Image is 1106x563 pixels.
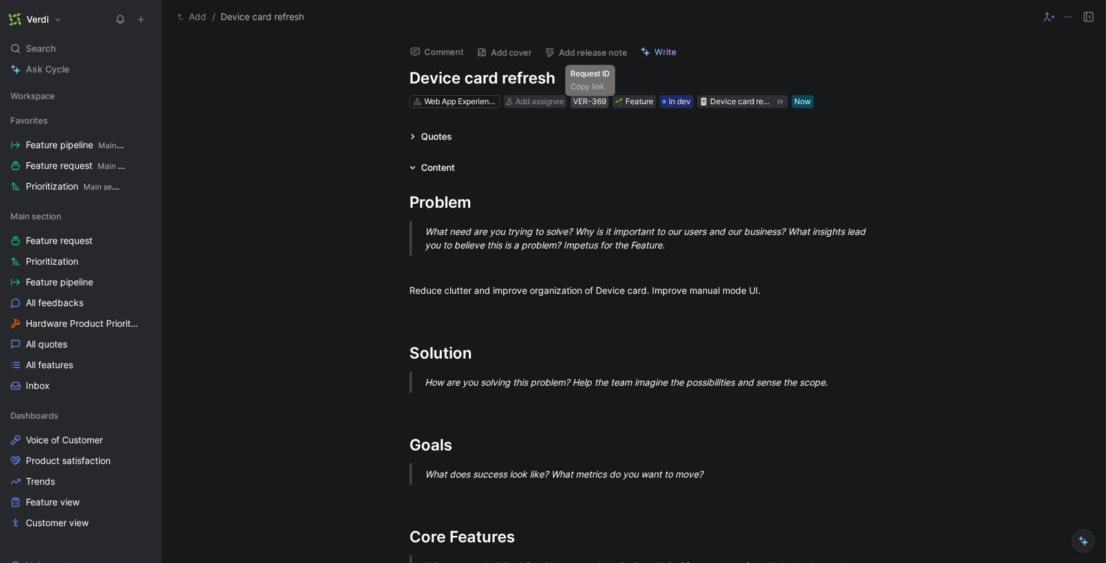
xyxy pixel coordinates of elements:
[26,338,67,351] span: All quotes
[404,43,470,61] button: Comment
[5,156,155,175] a: Feature requestMain section
[5,10,65,28] button: VerdiVerdi
[5,513,155,533] a: Customer view
[137,379,150,392] button: View actions
[26,276,93,289] span: Feature pipeline
[26,61,69,77] span: Ask Cycle
[515,96,564,106] span: Add assignee
[137,234,150,247] button: View actions
[5,314,155,333] a: Hardware Product Prioritization
[655,46,677,58] span: Write
[8,13,21,26] img: Verdi
[424,95,497,108] div: Web App Experience
[137,496,150,509] button: View actions
[5,430,155,450] a: Voice of Customer
[137,454,150,467] button: View actions
[409,342,857,365] div: Solution
[139,180,152,193] button: View actions
[409,434,857,457] div: Goals
[137,338,150,351] button: View actions
[5,86,155,105] div: Workspace
[710,95,771,108] div: Device card refresh
[137,296,150,309] button: View actions
[137,475,150,488] button: View actions
[26,180,124,193] span: Prioritization
[26,159,126,173] span: Feature request
[26,234,92,247] span: Feature request
[421,129,452,144] div: Quotes
[5,451,155,470] a: Product satisfaction
[5,206,155,395] div: Main sectionFeature requestPrioritizationFeature pipelineAll feedbacksHardware Product Prioritiza...
[425,467,873,481] div: What does success look like? What metrics do you want to move?
[5,472,155,491] a: Trends
[26,516,89,529] span: Customer view
[137,434,150,447] button: View actions
[409,283,857,297] div: Reduce clutter and improve organization of Device card. Improve manual mode UI.
[425,225,873,252] div: What need are you trying to solve? Why is it important to our users and our business? What insigh...
[5,492,155,512] a: Feature view
[669,95,691,108] span: In dev
[5,272,155,292] a: Feature pipeline
[404,160,460,175] div: Content
[634,43,682,61] button: Write
[5,111,155,130] div: Favorites
[700,98,708,105] img: 🃏
[26,296,83,309] span: All feedbacks
[26,359,73,371] span: All features
[404,129,457,144] div: Quotes
[26,41,56,56] span: Search
[409,525,857,549] div: Core Features
[26,475,55,488] span: Trends
[137,516,150,529] button: View actions
[5,335,155,354] a: All quotes
[5,293,155,313] a: All feedbacks
[794,95,811,108] div: Now
[137,276,150,289] button: View actions
[10,89,55,102] span: Workspace
[5,355,155,375] a: All features
[421,160,455,175] div: Content
[27,14,49,25] h1: Verdi
[142,159,155,172] button: View actions
[5,376,155,395] a: Inbox
[539,43,633,61] button: Add release note
[26,454,111,467] span: Product satisfaction
[5,252,155,271] a: Prioritization
[26,379,50,392] span: Inbox
[615,95,653,108] div: Feature
[10,114,48,127] span: Favorites
[98,140,145,150] span: Main section
[10,409,58,422] span: Dashboards
[137,255,150,268] button: View actions
[137,359,150,371] button: View actions
[5,206,155,226] div: Main section
[409,68,857,89] h1: Device card refresh
[26,317,139,330] span: Hardware Product Prioritization
[212,9,215,25] span: /
[26,496,80,509] span: Feature view
[5,135,155,155] a: Feature pipelineMain section
[615,98,623,105] img: 🌱
[5,231,155,250] a: Feature request
[5,39,155,58] div: Search
[221,9,304,25] span: Device card refresh
[5,406,155,533] div: DashboardsVoice of CustomerProduct satisfactionTrendsFeature viewCustomer view
[5,177,155,196] a: PrioritizationMain section
[425,375,873,389] div: How are you solving this problem? Help the team imagine the possibilities and sense the scope.
[26,138,126,152] span: Feature pipeline
[409,191,857,214] div: Problem
[613,95,656,108] div: 🌱Feature
[174,9,210,25] button: Add
[98,161,144,171] span: Main section
[5,406,155,425] div: Dashboards
[5,60,155,79] a: Ask Cycle
[573,95,606,108] div: VER-369
[471,43,537,61] button: Add cover
[142,138,155,151] button: View actions
[10,210,61,223] span: Main section
[139,317,152,330] button: View actions
[26,434,103,447] span: Voice of Customer
[660,95,693,108] div: In dev
[83,182,130,192] span: Main section
[26,255,78,268] span: Prioritization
